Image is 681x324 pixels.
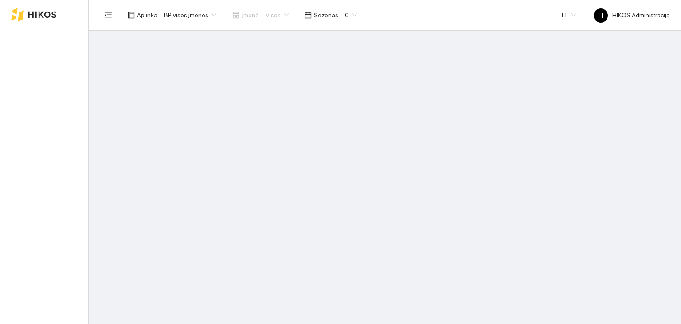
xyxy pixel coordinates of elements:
span: calendar [305,12,312,19]
span: layout [128,12,135,19]
button: menu-fold [99,6,117,24]
span: Visos [266,8,289,22]
span: 0 [345,8,357,22]
span: Įmonė : [242,10,260,20]
span: H [599,8,603,23]
span: LT [562,8,576,22]
span: menu-fold [104,11,112,19]
span: shop [232,12,239,19]
span: BP visos įmonės [164,8,216,22]
span: Aplinka : [137,10,159,20]
span: HIKOS Administracija [594,12,670,19]
span: Sezonas : [314,10,340,20]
